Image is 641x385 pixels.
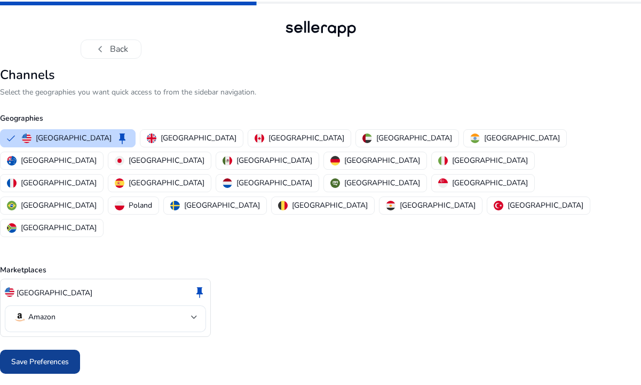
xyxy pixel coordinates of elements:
img: za.svg [7,223,17,233]
img: us.svg [22,133,31,143]
p: [GEOGRAPHIC_DATA] [36,132,112,144]
p: [GEOGRAPHIC_DATA] [268,132,344,144]
span: Save Preferences [11,356,69,367]
p: [GEOGRAPHIC_DATA] [508,200,583,211]
img: de.svg [330,156,340,166]
p: [GEOGRAPHIC_DATA] [344,155,420,166]
p: Poland [129,200,152,211]
img: br.svg [7,201,17,210]
p: [GEOGRAPHIC_DATA] [484,132,560,144]
img: se.svg [170,201,180,210]
img: ae.svg [362,133,372,143]
p: [GEOGRAPHIC_DATA] [21,222,97,233]
img: sa.svg [330,178,340,188]
p: [GEOGRAPHIC_DATA] [17,287,92,298]
img: es.svg [115,178,124,188]
span: keep [193,286,206,298]
img: au.svg [7,156,17,166]
img: nl.svg [223,178,232,188]
p: [GEOGRAPHIC_DATA] [344,177,420,188]
img: in.svg [470,133,480,143]
img: eg.svg [386,201,395,210]
img: it.svg [438,156,448,166]
img: be.svg [278,201,288,210]
p: [GEOGRAPHIC_DATA] [184,200,260,211]
span: chevron_left [94,43,107,56]
img: amazon.svg [13,311,26,324]
img: mx.svg [223,156,232,166]
p: [GEOGRAPHIC_DATA] [400,200,476,211]
p: [GEOGRAPHIC_DATA] [452,155,528,166]
img: jp.svg [115,156,124,166]
p: [GEOGRAPHIC_DATA] [236,155,312,166]
button: chevron_leftBack [81,40,141,59]
p: [GEOGRAPHIC_DATA] [21,200,97,211]
p: [GEOGRAPHIC_DATA] [292,200,368,211]
p: [GEOGRAPHIC_DATA] [129,177,204,188]
p: [GEOGRAPHIC_DATA] [452,177,528,188]
p: Amazon [28,312,56,322]
p: [GEOGRAPHIC_DATA] [129,155,204,166]
img: uk.svg [147,133,156,143]
img: pl.svg [115,201,124,210]
p: [GEOGRAPHIC_DATA] [376,132,452,144]
p: [GEOGRAPHIC_DATA] [161,132,236,144]
img: ca.svg [255,133,264,143]
p: [GEOGRAPHIC_DATA] [21,177,97,188]
span: keep [116,132,129,145]
img: sg.svg [438,178,448,188]
p: [GEOGRAPHIC_DATA] [236,177,312,188]
img: tr.svg [494,201,503,210]
img: fr.svg [7,178,17,188]
img: us.svg [5,287,14,297]
p: [GEOGRAPHIC_DATA] [21,155,97,166]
